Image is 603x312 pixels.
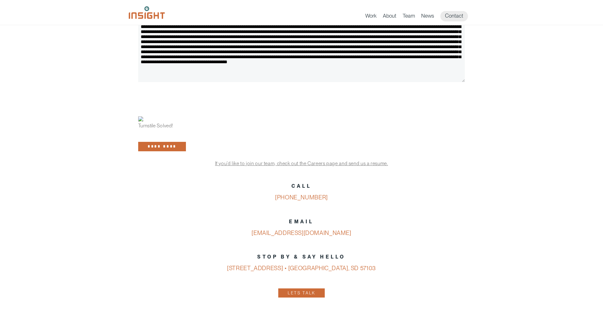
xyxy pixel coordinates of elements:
strong: CALL [291,183,312,189]
strong: STOP BY & SAY HELLO [257,254,345,260]
div: Turnstile Solved! [138,123,465,129]
strong: EMAIL [289,219,314,225]
a: [STREET_ADDRESS] • [GEOGRAPHIC_DATA], SD 57103 [227,265,376,272]
a: News [421,13,434,21]
a: If you’d like to join our team, check out the Careers page and send us a resume. [215,160,388,166]
nav: primary navigation menu [365,11,474,21]
a: [PHONE_NUMBER] [275,194,328,201]
img: Insight Marketing Design [129,6,165,19]
a: About [383,13,396,21]
a: [EMAIL_ADDRESS][DOMAIN_NAME] [252,229,351,237]
a: Work [365,13,377,21]
a: Contact [440,11,468,21]
img: success.png [138,116,143,121]
a: Team [403,13,415,21]
a: Lets Talk [278,288,325,298]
